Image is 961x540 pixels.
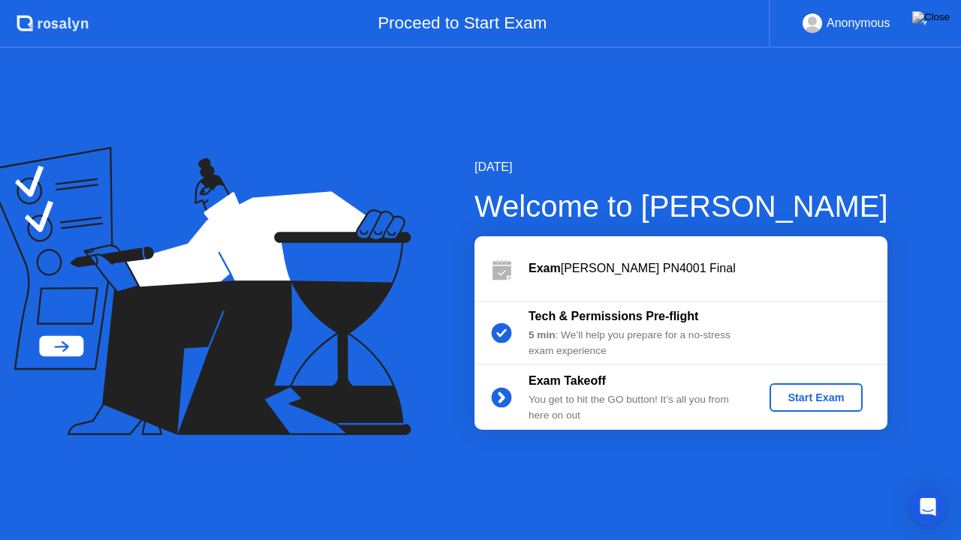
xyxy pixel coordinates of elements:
[529,374,606,387] b: Exam Takeoff
[827,13,890,33] div: Anonymous
[529,310,698,322] b: Tech & Permissions Pre-flight
[529,259,887,277] div: [PERSON_NAME] PN4001 Final
[529,329,556,340] b: 5 min
[474,184,888,229] div: Welcome to [PERSON_NAME]
[770,383,862,412] button: Start Exam
[776,391,856,403] div: Start Exam
[910,489,946,525] div: Open Intercom Messenger
[529,392,745,423] div: You get to hit the GO button! It’s all you from here on out
[912,11,950,23] img: Close
[529,262,561,274] b: Exam
[529,328,745,358] div: : We’ll help you prepare for a no-stress exam experience
[474,158,888,176] div: [DATE]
